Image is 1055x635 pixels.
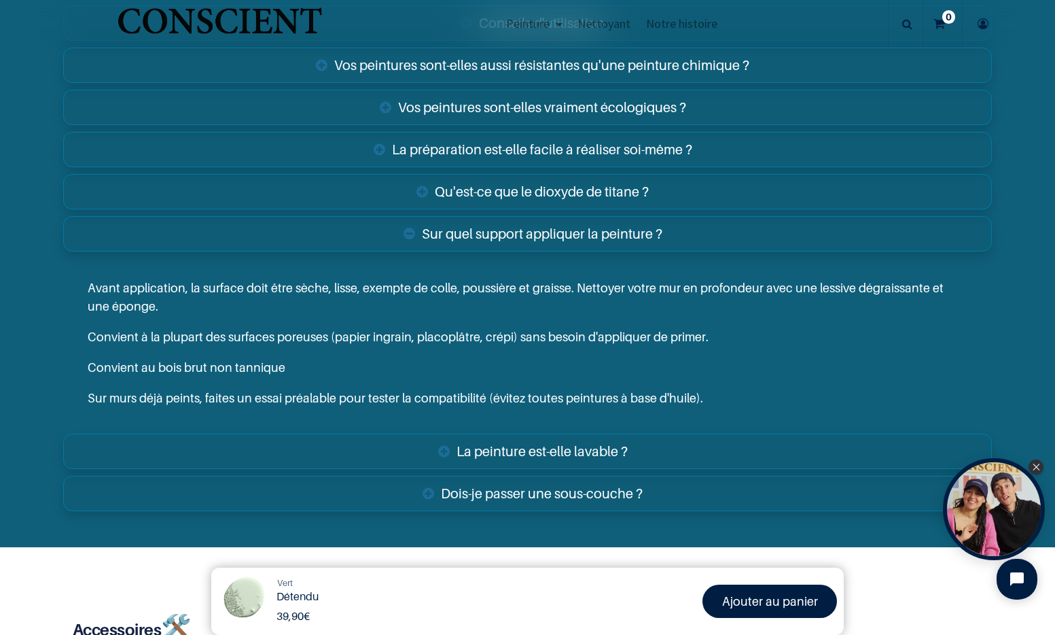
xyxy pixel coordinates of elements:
[276,609,310,623] b: €
[88,358,968,377] p: Convient au bois brut non tannique
[702,585,838,618] a: Ajouter au panier
[943,458,1045,560] div: Open Tolstoy widget
[577,16,630,31] span: Nettoyant
[506,16,550,31] span: Peinture
[63,174,993,209] a: Qu'est-ce que le dioxyde de titane ?
[63,90,993,125] a: Vos peintures sont-elles vraiment écologiques ?
[276,609,304,623] span: 39,90
[63,216,993,252] a: Sur quel support appliquer la peinture ?
[277,577,293,590] a: Vert
[276,590,533,603] h1: Détendu
[63,476,993,511] a: Dois-je passer une sous-couche ?
[277,577,293,588] span: Vert
[722,594,818,608] font: Ajouter au panier
[985,547,1049,611] iframe: Tidio Chat
[218,574,269,625] img: Product Image
[942,10,955,24] sup: 0
[63,434,993,469] a: La peinture est-elle lavable ?
[943,458,1045,560] div: Open Tolstoy
[88,328,968,346] p: Convient à la plupart des surfaces poreuses (papier ingrain, placoplâtre, crépi) sans besoin d'ap...
[646,16,717,31] span: Notre histoire
[1029,460,1043,475] div: Close Tolstoy widget
[88,389,968,407] p: Sur murs déjà peints, faites un essai préalable pour tester la compatibilité (évitez toutes peint...
[88,279,968,315] p: Avant application, la surface doit être sèche, lisse, exempte de colle, poussière et graisse. Net...
[63,48,993,83] a: Vos peintures sont-elles aussi résistantes qu'une peinture chimique ?
[943,458,1045,560] div: Tolstoy bubble widget
[63,132,993,167] a: La préparation est-elle facile à réaliser soi-même ?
